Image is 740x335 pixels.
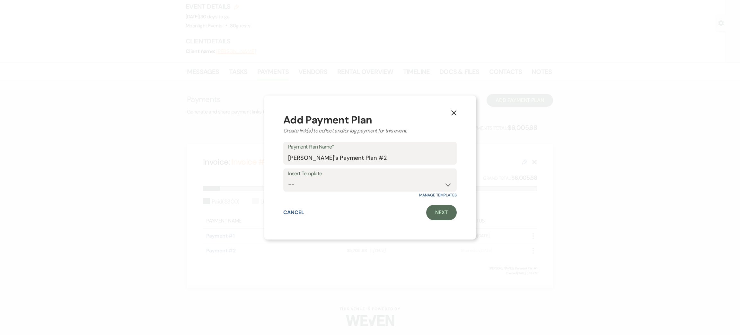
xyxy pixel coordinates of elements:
[283,210,304,215] button: Cancel
[288,169,452,178] label: Insert Template
[283,127,457,135] div: Create link(s) to collect and/or log payment for this event:
[288,142,452,152] label: Payment Plan Name*
[426,205,457,220] a: Next
[419,193,457,198] a: Manage Templates
[283,115,457,125] div: Add Payment Plan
